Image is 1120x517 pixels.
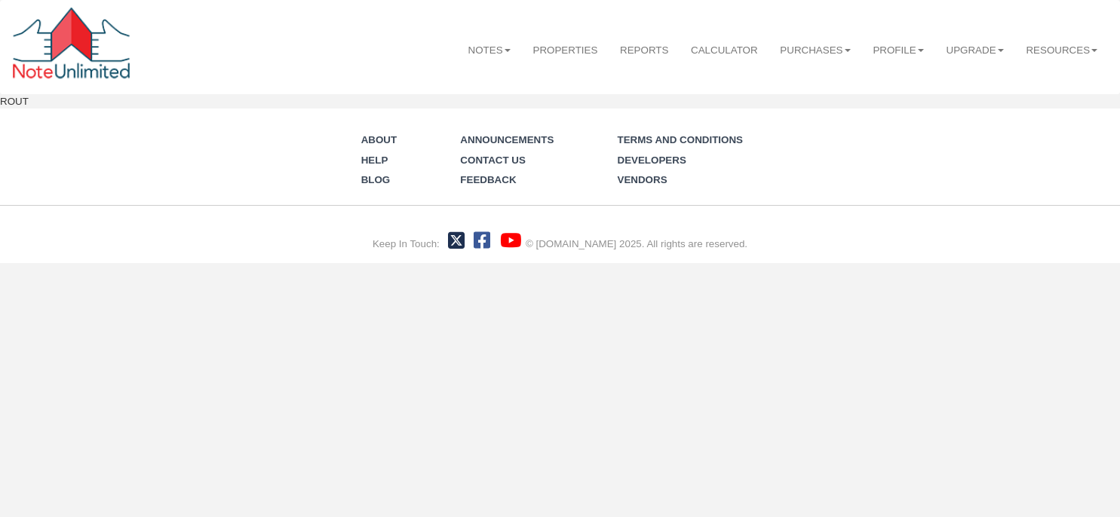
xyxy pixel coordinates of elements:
[769,32,862,69] a: Purchases
[526,237,747,251] div: © [DOMAIN_NAME] 2025. All rights are reserved.
[609,32,680,69] a: Reports
[373,237,440,251] div: Keep In Touch:
[1015,32,1109,69] a: Resources
[862,32,935,69] a: Profile
[361,134,397,145] a: About
[457,32,522,69] a: Notes
[680,32,769,69] a: Calculator
[460,154,526,166] a: Contact Us
[361,174,391,185] a: Blog
[935,32,1015,69] a: Upgrade
[617,174,667,185] a: Vendors
[460,134,554,145] a: Announcements
[361,154,388,166] a: Help
[460,174,516,185] a: Feedback
[522,32,609,69] a: Properties
[617,154,686,166] a: Developers
[617,134,743,145] a: Terms and Conditions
